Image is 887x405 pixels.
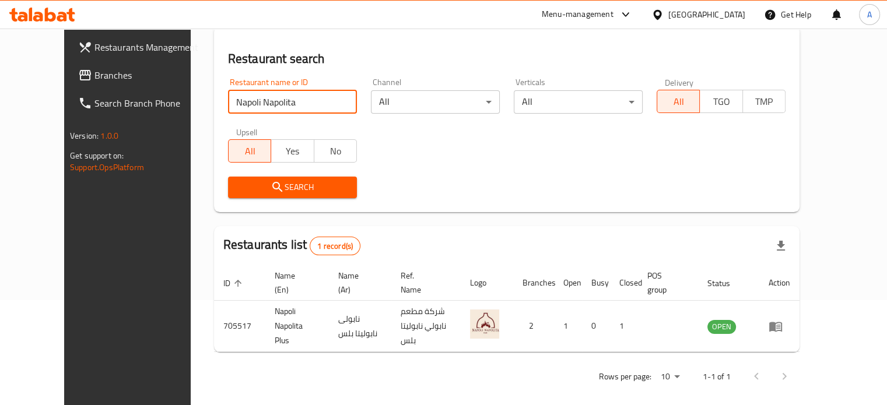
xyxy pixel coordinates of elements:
span: OPEN [707,320,736,333]
span: Search [237,180,348,195]
span: Version: [70,128,99,143]
th: Closed [610,265,638,301]
td: 2 [513,301,554,352]
th: Busy [582,265,610,301]
span: A [867,8,872,21]
div: Rows per page: [656,368,684,386]
img: Napoli Napolita Plus [470,309,499,339]
button: No [314,139,357,163]
h2: Restaurants list [223,236,360,255]
span: Name (En) [275,269,315,297]
span: Status [707,276,745,290]
span: TMP [748,93,781,110]
p: Rows per page: [599,369,651,384]
div: Total records count [310,237,360,255]
td: 1 [610,301,638,352]
button: Yes [271,139,314,163]
th: Branches [513,265,554,301]
td: 1 [554,301,582,352]
span: Name (Ar) [338,269,378,297]
button: All [657,90,700,113]
input: Search for restaurant name or ID.. [228,90,357,114]
span: 1.0.0 [100,128,118,143]
th: Open [554,265,582,301]
a: Restaurants Management [69,33,212,61]
table: enhanced table [214,265,800,352]
a: Branches [69,61,212,89]
button: All [228,139,271,163]
td: Napoli Napolita Plus [265,301,329,352]
td: نابولى نابوليتا بلس [329,301,392,352]
div: All [514,90,643,114]
label: Delivery [665,78,694,86]
span: Yes [276,143,309,160]
span: All [233,143,267,160]
div: All [371,90,500,114]
span: ID [223,276,246,290]
td: 0 [582,301,610,352]
a: Search Branch Phone [69,89,212,117]
button: Search [228,177,357,198]
div: [GEOGRAPHIC_DATA] [668,8,745,21]
span: Branches [94,68,203,82]
span: Search Branch Phone [94,96,203,110]
th: Logo [461,265,513,301]
span: 1 record(s) [310,241,360,252]
span: TGO [704,93,738,110]
th: Action [759,265,800,301]
a: Support.OpsPlatform [70,160,144,175]
div: Menu-management [542,8,613,22]
div: Menu [769,319,790,333]
h2: Restaurant search [228,50,786,68]
button: TGO [699,90,742,113]
span: No [319,143,352,160]
p: 1-1 of 1 [703,369,731,384]
span: Restaurants Management [94,40,203,54]
label: Upsell [236,128,258,136]
span: All [662,93,695,110]
span: Ref. Name [401,269,447,297]
button: TMP [742,90,786,113]
td: 705517 [214,301,265,352]
td: شركة مطعم نابولي نابوليتا بلس [391,301,461,352]
span: Get support on: [70,148,124,163]
span: POS group [647,269,684,297]
div: Export file [767,232,795,260]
